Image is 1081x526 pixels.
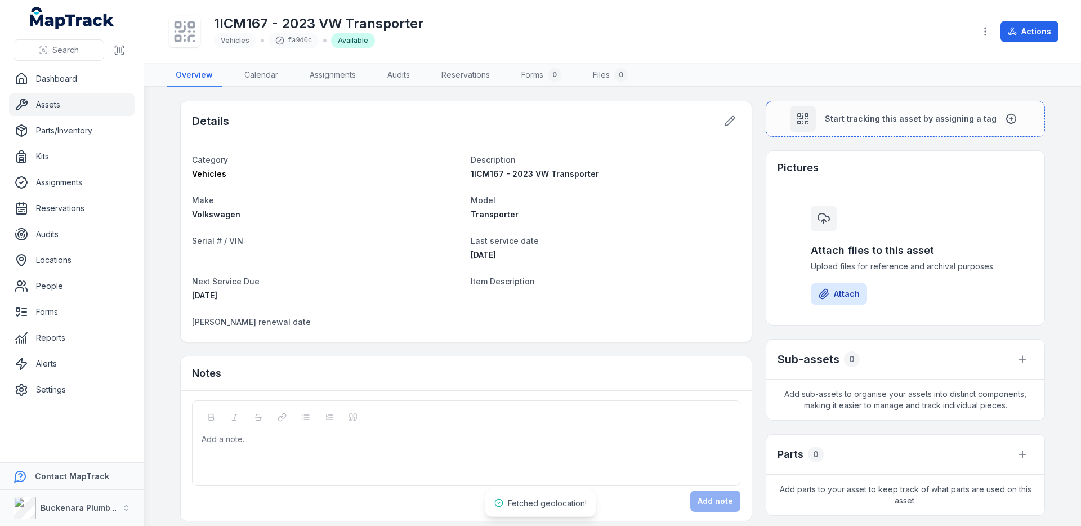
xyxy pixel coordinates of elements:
span: 1ICM167 - 2023 VW Transporter [471,169,599,179]
strong: Buckenara Plumbing Gas & Electrical [41,503,189,512]
span: Fetched geolocation! [508,498,587,508]
span: Add sub-assets to organise your assets into distinct components, making it easier to manage and t... [766,380,1044,420]
a: Locations [9,249,135,271]
a: Audits [9,223,135,246]
a: Forms0 [512,64,570,87]
span: Vehicles [192,169,226,179]
div: Available [331,33,375,48]
button: Start tracking this asset by assigning a tag [766,101,1045,137]
a: MapTrack [30,7,114,29]
span: [DATE] [192,291,217,300]
a: Dashboard [9,68,135,90]
strong: Contact MapTrack [35,471,109,481]
span: Volkswagen [192,209,240,219]
div: fa9d0c [269,33,319,48]
button: Search [14,39,104,61]
time: 11/05/2025, 2:00:00 am [192,291,217,300]
span: Vehicles [221,36,249,44]
a: Forms [9,301,135,323]
a: Overview [167,64,222,87]
span: Search [52,44,79,56]
a: Alerts [9,353,135,375]
a: Reports [9,327,135,349]
a: Assignments [301,64,365,87]
div: 0 [548,68,561,82]
a: People [9,275,135,297]
h3: Parts [778,447,803,462]
a: Assets [9,93,135,116]
span: Start tracking this asset by assigning a tag [825,113,997,124]
span: Description [471,155,516,164]
span: Serial # / VIN [192,236,243,246]
h2: Sub-assets [778,351,839,367]
span: Next Service Due [192,277,260,286]
a: Assignments [9,171,135,194]
h3: Pictures [778,160,819,176]
span: Last service date [471,236,539,246]
span: Transporter [471,209,519,219]
span: [PERSON_NAME] renewal date [192,317,311,327]
a: Reservations [9,197,135,220]
span: Add parts to your asset to keep track of what parts are used on this asset. [766,475,1044,515]
a: Settings [9,378,135,401]
span: Category [192,155,228,164]
div: 0 [844,351,860,367]
button: Attach [811,283,867,305]
a: Calendar [235,64,287,87]
button: Actions [1000,21,1058,42]
h3: Attach files to this asset [811,243,1000,258]
a: Kits [9,145,135,168]
div: 0 [614,68,628,82]
h3: Notes [192,365,221,381]
span: Make [192,195,214,205]
span: Item Description [471,277,535,286]
h2: Details [192,113,229,129]
a: Reservations [432,64,499,87]
a: Parts/Inventory [9,119,135,142]
time: 11/11/2024, 3:00:00 am [471,250,496,260]
a: Files0 [584,64,637,87]
span: Upload files for reference and archival purposes. [811,261,1000,272]
span: Model [471,195,495,205]
span: [DATE] [471,250,496,260]
h1: 1ICM167 - 2023 VW Transporter [214,15,423,33]
a: Audits [378,64,419,87]
div: 0 [808,447,824,462]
